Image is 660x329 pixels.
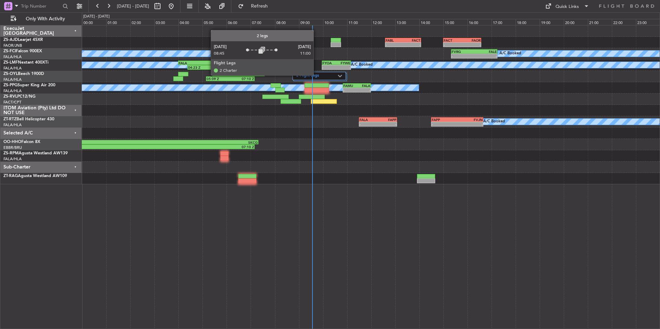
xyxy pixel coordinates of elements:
div: FYOA [322,61,336,65]
button: Quick Links [542,1,593,12]
a: FALA/HLA [3,122,22,128]
div: 21:00 [588,19,612,25]
input: Trip Number [21,1,60,11]
div: FYOA [207,61,234,65]
span: ZS-RVL [3,95,17,99]
div: FAPP [378,118,396,122]
div: FYWE [337,61,350,65]
div: - [432,122,457,126]
a: ZS-RVLPC12/NG [3,95,35,99]
div: 06:00 [227,19,251,25]
a: ZS-PPGSuper King Air 200 [3,83,55,87]
div: - [444,43,462,47]
span: ZT-RTZ [3,117,16,121]
div: A/C Booked [499,48,521,59]
div: 06:39 Z [215,65,242,69]
a: FALA/HLA [3,88,22,94]
div: - [360,122,378,126]
div: 19:00 [540,19,564,25]
div: 22:00 [612,19,636,25]
div: FACT [444,38,462,42]
div: - [452,54,474,58]
div: - [291,43,308,47]
span: OO-HHO [3,140,21,144]
div: FAOR [213,72,239,76]
a: FACT/CPT [3,100,21,105]
span: ZS-FCI [3,49,16,53]
div: 05:09 Z [207,77,230,81]
div: 07:10 Z [140,145,254,149]
div: 09:00 [299,19,323,25]
label: 2 Flight Legs [296,73,338,79]
span: ZS-LMF [3,61,18,65]
div: - [457,122,483,126]
a: ZS-OYLBeech 1900D [3,72,44,76]
a: ZS-LMFNextant 400XTi [3,61,48,65]
div: - [357,88,370,92]
div: [DATE] - [DATE] [83,14,110,20]
span: ZS-AJD [3,38,18,42]
a: OO-HHOFalcon 8X [3,140,40,144]
div: 08:00 [275,19,299,25]
div: 04:00 [178,19,202,25]
a: ZT-RTZBell Helicopter 430 [3,117,54,121]
div: FALA [360,118,378,122]
a: FAOR/JNB [3,43,22,48]
div: 03:00 [154,19,178,25]
span: ZS-PPG [3,83,18,87]
span: Refresh [245,4,274,9]
div: 13:00 [395,19,419,25]
div: - [462,43,481,47]
a: EBBR/BRU [3,145,22,150]
div: 05:00 [202,19,227,25]
div: FALE [474,50,497,54]
div: FAPE [239,72,264,76]
div: 07:10 Z [230,77,254,81]
div: A/C Booked [351,60,373,70]
div: 04:23 Z [188,65,215,69]
div: FALA [179,61,207,65]
div: - [378,122,396,126]
a: FALA/HLA [3,54,22,59]
div: FXMM [291,38,308,42]
div: 16:00 [467,19,492,25]
div: A/C Booked [483,117,505,127]
div: 21:41 Z [27,145,140,149]
div: 14:00 [419,19,443,25]
span: ZT-RAG [3,174,18,178]
div: 18:00 [516,19,540,25]
div: - [337,65,350,69]
div: 20:00 [564,19,588,25]
div: 15:00 [443,19,467,25]
div: 11:00 [347,19,371,25]
div: FVJN [457,118,483,122]
div: 00:00 [82,19,106,25]
a: FALA/HLA [3,156,22,162]
div: FAOR [462,38,481,42]
img: arrow-gray.svg [338,75,342,77]
div: SKCG [142,140,258,144]
div: FABL [386,38,403,42]
button: Refresh [235,1,276,12]
div: - [386,43,403,47]
a: FALA/HLA [3,66,22,71]
button: Only With Activity [8,13,75,24]
div: 02:00 [130,19,154,25]
div: LEZL [26,140,142,144]
div: 07:00 [251,19,275,25]
div: - [322,65,336,69]
div: - [474,54,497,58]
span: ZS-OYL [3,72,18,76]
div: 12:00 [371,19,395,25]
div: FACT [403,38,420,42]
div: FAMU [343,84,357,88]
span: ZS-RPM [3,151,19,155]
span: Only With Activity [18,17,73,21]
a: ZS-RPMAgusta Westland AW139 [3,151,68,155]
div: - [275,43,292,47]
div: FACT [275,38,292,42]
a: ZT-RAGAgusta Westland AW109 [3,174,67,178]
div: FVRG [452,50,474,54]
div: 23:00 [636,19,660,25]
div: Quick Links [555,3,579,10]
